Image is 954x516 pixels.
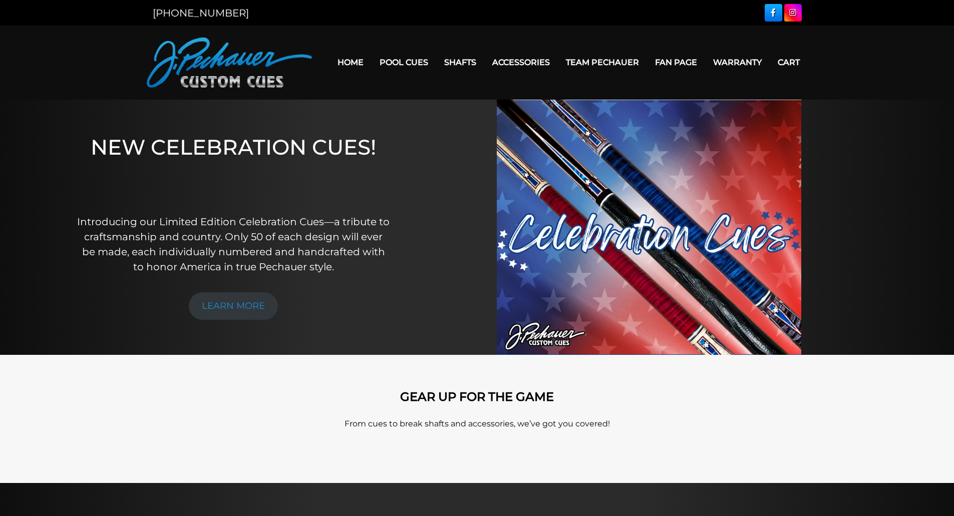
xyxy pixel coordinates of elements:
a: Pool Cues [372,50,436,75]
a: Warranty [705,50,770,75]
a: Cart [770,50,808,75]
img: Pechauer Custom Cues [147,38,312,88]
a: Accessories [484,50,558,75]
h1: NEW CELEBRATION CUES! [77,135,391,200]
a: Team Pechauer [558,50,647,75]
p: From cues to break shafts and accessories, we’ve got you covered! [192,418,763,430]
a: Fan Page [647,50,705,75]
a: [PHONE_NUMBER] [153,7,249,19]
a: LEARN MORE [189,292,278,320]
strong: GEAR UP FOR THE GAME [400,389,554,404]
a: Shafts [436,50,484,75]
p: Introducing our Limited Edition Celebration Cues—a tribute to craftsmanship and country. Only 50 ... [77,214,391,274]
a: Home [330,50,372,75]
